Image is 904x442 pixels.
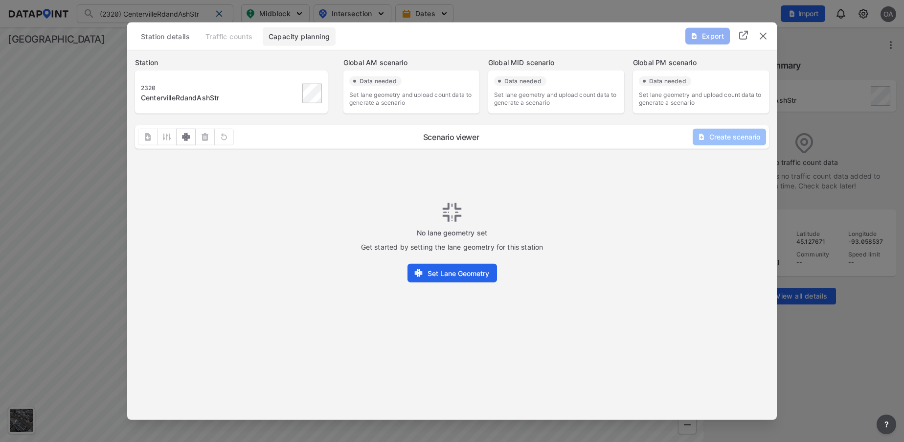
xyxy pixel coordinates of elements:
[138,128,234,145] div: outlined primary button group
[417,224,487,242] label: No lane geometry set
[407,264,497,282] button: Set Lane Geometry
[882,419,890,430] span: ?
[413,268,424,278] img: intersection_primary.f0bfe26a.svg
[649,77,686,85] label: Data needed
[141,31,190,41] span: Station details
[135,57,328,67] label: Station
[141,93,302,102] div: CentervilleRdandAshStr
[176,128,196,145] button: Open Lane geometry
[757,30,769,42] button: delete
[413,268,489,278] span: Set Lane Geometry
[738,29,749,41] img: full_screen.b7bf9a36.svg
[360,77,397,85] label: Data needed
[423,131,479,142] label: Scenario viewer
[135,27,769,46] div: basic tabs example
[141,84,302,92] div: 2320
[181,132,191,141] img: intersection_group.43c45137.svg
[361,242,543,252] p: Get started by setting the lane geometry for this station
[877,415,896,434] button: more
[633,57,769,67] label: Global PM scenario
[504,77,542,85] label: Data needed
[349,91,474,106] label: Set lane geometry and upload count data to generate a scenario
[639,91,763,106] label: Set lane geometry and upload count data to generate a scenario
[757,30,769,42] img: close.efbf2170.svg
[488,57,624,67] label: Global MID scenario
[440,201,464,224] img: lane_geometry_icon.f64244c5.svg
[269,31,330,41] span: Capacity planning
[494,91,618,106] label: Set lane geometry and upload count data to generate a scenario
[343,57,479,67] label: Global AM scenario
